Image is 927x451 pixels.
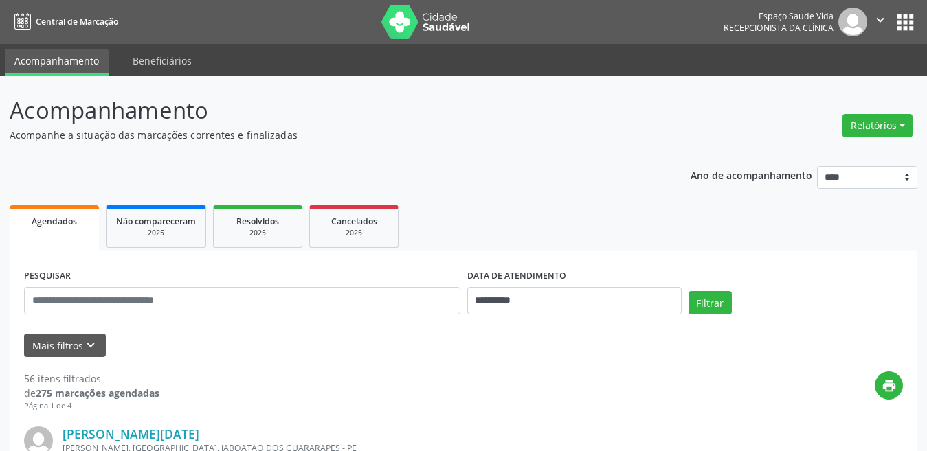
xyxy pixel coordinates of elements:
[32,216,77,227] span: Agendados
[10,128,645,142] p: Acompanhe a situação das marcações correntes e finalizadas
[893,10,917,34] button: apps
[63,426,199,441] a: [PERSON_NAME][DATE]
[689,291,732,314] button: Filtrar
[724,10,834,22] div: Espaço Saude Vida
[873,12,888,27] i: 
[83,338,98,353] i: keyboard_arrow_down
[691,166,812,183] p: Ano de acompanhamento
[10,10,118,33] a: Central de Marcação
[123,49,201,73] a: Beneficiários
[116,228,196,238] div: 2025
[842,114,913,137] button: Relatórios
[875,371,903,400] button: print
[24,400,159,412] div: Página 1 de 4
[320,228,388,238] div: 2025
[724,22,834,34] span: Recepcionista da clínica
[10,93,645,128] p: Acompanhamento
[236,216,279,227] span: Resolvidos
[867,8,893,36] button: 
[36,386,159,400] strong: 275 marcações agendadas
[838,8,867,36] img: img
[24,371,159,386] div: 56 itens filtrados
[24,334,106,358] button: Mais filtroskeyboard_arrow_down
[36,16,118,27] span: Central de Marcação
[467,266,566,287] label: DATA DE ATENDIMENTO
[5,49,109,76] a: Acompanhamento
[331,216,377,227] span: Cancelados
[116,216,196,227] span: Não compareceram
[223,228,292,238] div: 2025
[24,386,159,400] div: de
[24,266,71,287] label: PESQUISAR
[882,378,897,393] i: print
